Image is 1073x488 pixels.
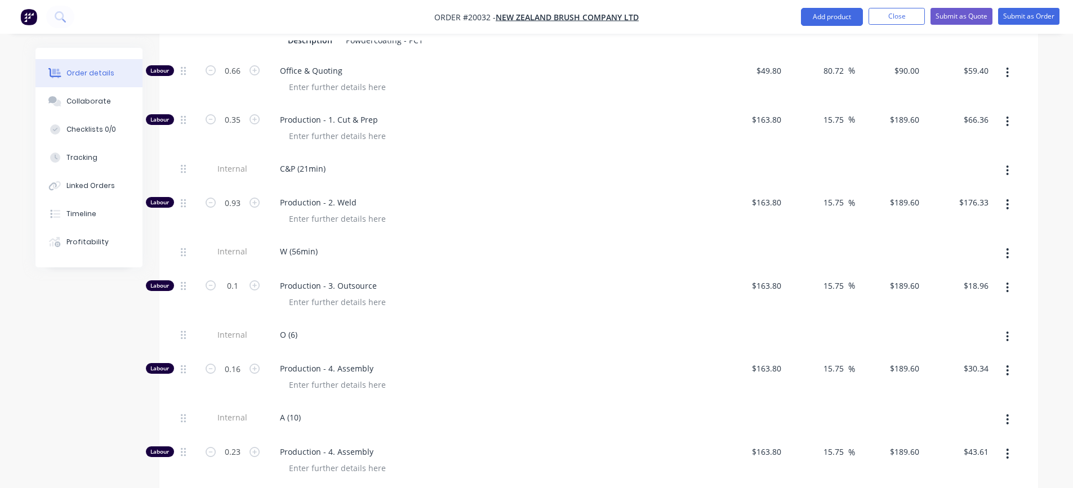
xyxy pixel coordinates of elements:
[203,411,262,423] span: Internal
[496,12,639,23] a: New Zealand Brush Company Ltd
[271,160,335,177] div: C&P (21min)
[35,200,143,228] button: Timeline
[66,153,97,163] div: Tracking
[146,280,174,291] div: Labour
[280,114,713,126] span: Production - 1. Cut & Prep
[66,68,114,78] div: Order details
[35,172,143,200] button: Linked Orders
[280,280,713,292] span: Production - 3. Outsource
[848,113,855,126] span: %
[434,12,496,23] span: Order #20032 -
[271,409,310,426] div: A (10)
[146,446,174,457] div: Labour
[869,8,925,25] button: Close
[35,144,143,172] button: Tracking
[998,8,1059,25] button: Submit as Order
[271,326,306,343] div: O (6)
[35,228,143,256] button: Profitability
[66,237,109,247] div: Profitability
[848,446,855,459] span: %
[66,209,96,219] div: Timeline
[848,196,855,209] span: %
[146,197,174,208] div: Labour
[280,65,713,77] span: Office & Quoting
[66,124,116,135] div: Checklists 0/0
[801,8,863,26] button: Add product
[35,115,143,144] button: Checklists 0/0
[203,163,262,174] span: Internal
[203,245,262,257] span: Internal
[146,114,174,125] div: Labour
[35,87,143,115] button: Collaborate
[271,243,327,259] div: W (56min)
[848,64,855,77] span: %
[280,196,713,208] span: Production - 2. Weld
[66,96,111,106] div: Collaborate
[203,329,262,341] span: Internal
[848,362,855,375] span: %
[146,363,174,374] div: Labour
[848,279,855,292] span: %
[930,8,992,25] button: Submit as Quote
[35,59,143,87] button: Order details
[66,181,115,191] div: Linked Orders
[280,446,713,458] span: Production - 4. Assembly
[280,362,713,374] span: Production - 4. Assembly
[20,8,37,25] img: Factory
[146,65,174,76] div: Labour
